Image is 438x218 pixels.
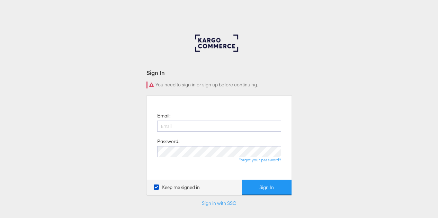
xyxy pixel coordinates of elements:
[146,82,292,88] div: You need to sign in or sign up before continuing.
[157,121,281,132] input: Email
[146,69,292,77] div: Sign In
[154,184,200,191] label: Keep me signed in
[157,138,179,145] label: Password:
[157,113,170,119] label: Email:
[239,157,281,162] a: Forgot your password?
[202,200,236,206] a: Sign in with SSO
[242,180,292,195] button: Sign In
